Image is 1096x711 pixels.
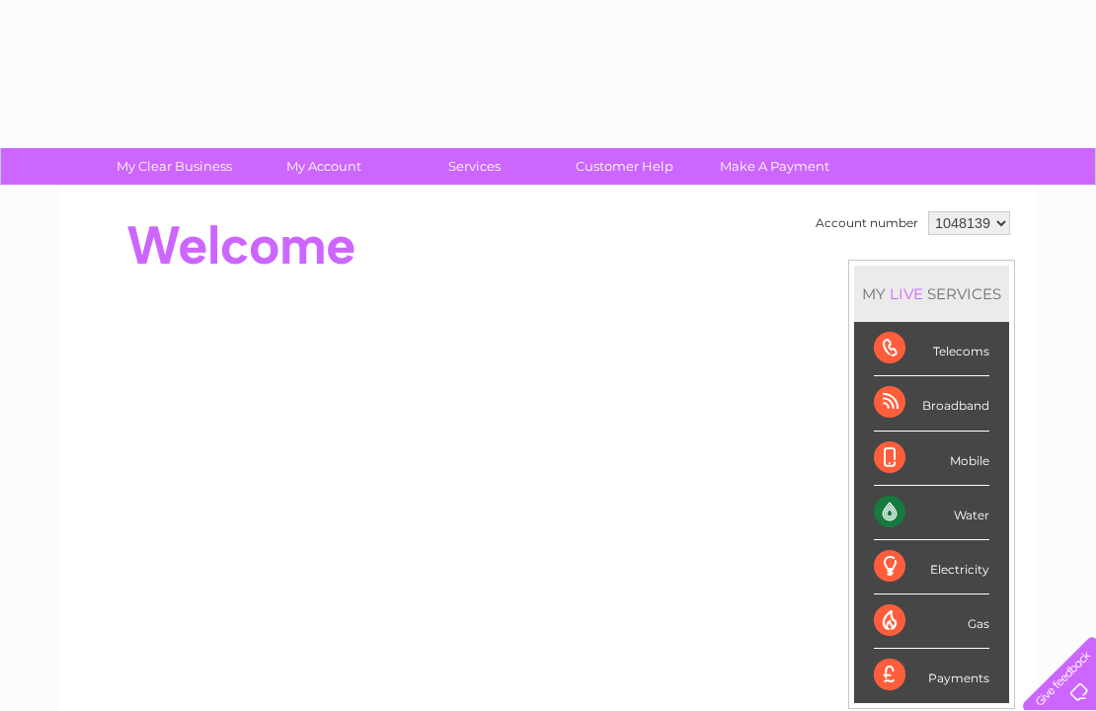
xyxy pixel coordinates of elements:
div: MY SERVICES [854,266,1009,322]
div: Telecoms [874,322,989,376]
div: Broadband [874,376,989,431]
a: Customer Help [543,148,706,185]
td: Account number [811,206,923,240]
div: Electricity [874,540,989,594]
div: Payments [874,649,989,702]
a: My Account [243,148,406,185]
a: Services [393,148,556,185]
div: LIVE [886,284,927,303]
div: Gas [874,594,989,649]
a: My Clear Business [93,148,256,185]
div: Water [874,486,989,540]
a: Make A Payment [693,148,856,185]
div: Mobile [874,432,989,486]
